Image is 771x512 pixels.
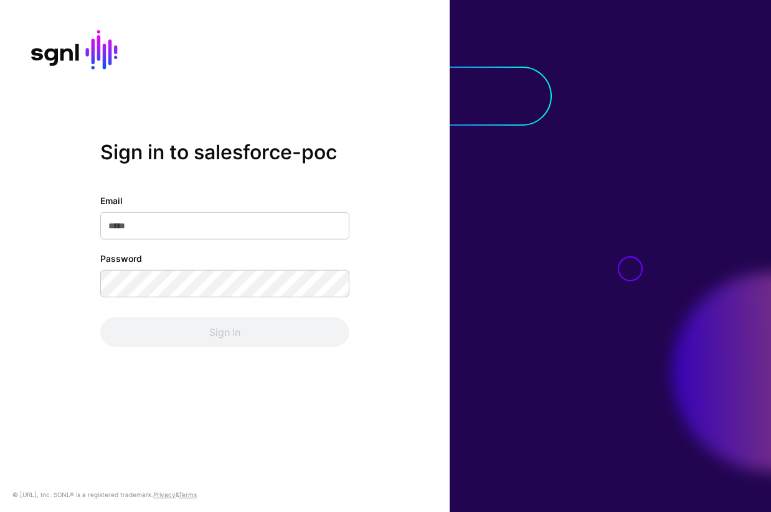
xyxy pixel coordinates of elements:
[100,194,123,207] label: Email
[100,252,142,265] label: Password
[153,491,176,498] a: Privacy
[12,490,197,500] div: © [URL], Inc. SGNL® is a registered trademark. &
[179,491,197,498] a: Terms
[100,140,349,164] h2: Sign in to salesforce-poc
